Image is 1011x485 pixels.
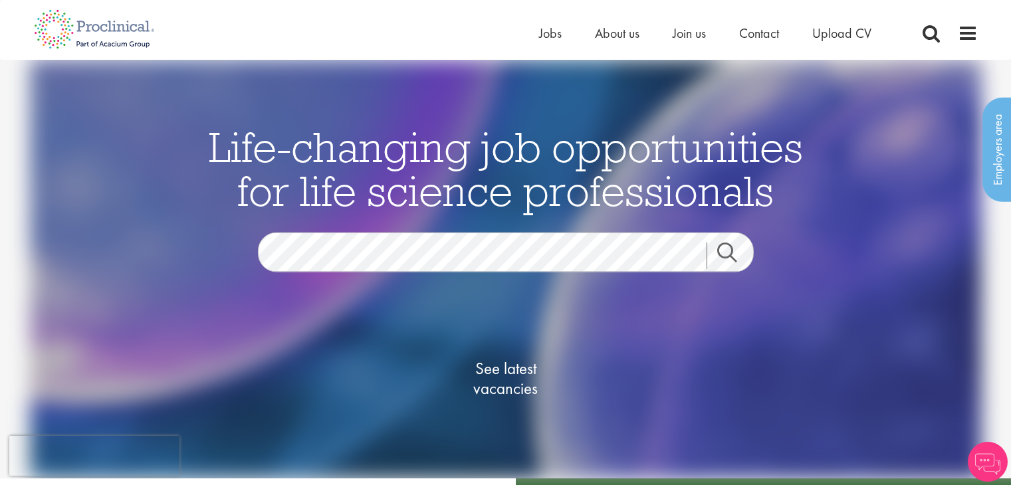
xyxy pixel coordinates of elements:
[812,25,871,42] a: Upload CV
[9,436,179,476] iframe: reCAPTCHA
[439,305,572,451] a: See latestvacancies
[595,25,639,42] a: About us
[439,358,572,398] span: See latest vacancies
[968,442,1008,482] img: Chatbot
[707,242,764,268] a: Job search submit button
[739,25,779,42] a: Contact
[673,25,706,42] a: Join us
[539,25,562,42] a: Jobs
[209,120,803,217] span: Life-changing job opportunities for life science professionals
[30,60,981,478] img: candidate home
